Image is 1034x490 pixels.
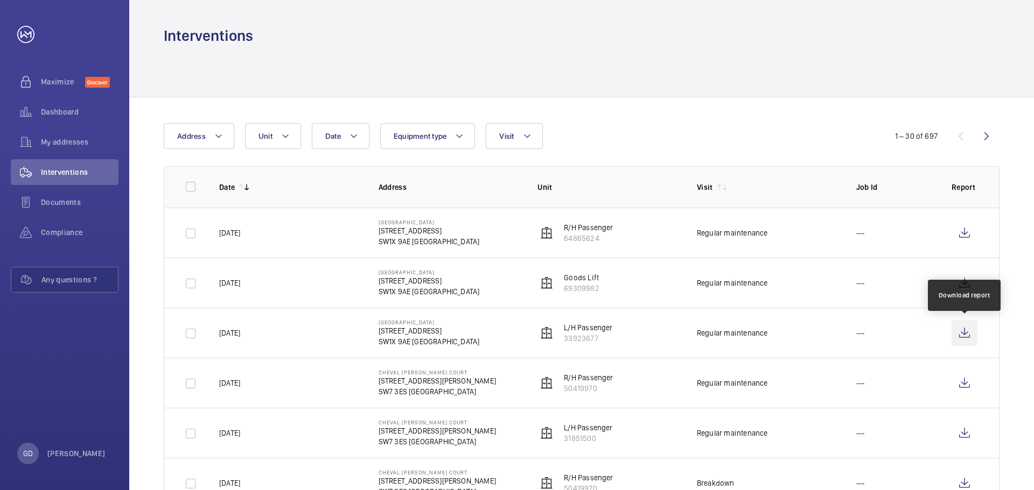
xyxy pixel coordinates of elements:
img: elevator.svg [540,226,553,239]
p: --- [856,378,865,388]
span: Date [325,132,341,140]
p: Report [952,182,977,193]
p: SW1X 9AE [GEOGRAPHIC_DATA] [379,236,480,247]
p: --- [856,428,865,438]
p: Job Id [856,182,934,193]
div: Breakdown [697,478,735,488]
p: [GEOGRAPHIC_DATA] [379,219,480,225]
img: elevator.svg [540,477,553,489]
p: SW7 3ES [GEOGRAPHIC_DATA] [379,386,496,397]
p: Cheval [PERSON_NAME] Court [379,419,496,425]
p: Visit [697,182,713,193]
p: Unit [537,182,680,193]
p: [STREET_ADDRESS] [379,325,480,336]
span: Unit [258,132,273,140]
p: Cheval [PERSON_NAME] Court [379,469,496,475]
p: L/H Passenger [564,422,612,433]
p: SW7 3ES [GEOGRAPHIC_DATA] [379,436,496,447]
p: [DATE] [219,428,240,438]
p: 50419970 [564,383,613,394]
button: Unit [245,123,301,149]
p: SW1X 9AE [GEOGRAPHIC_DATA] [379,286,480,297]
p: GD [23,448,33,459]
p: --- [856,328,865,338]
p: 64865624 [564,233,613,244]
div: Regular maintenance [697,428,767,438]
span: Any questions ? [41,274,118,285]
p: [GEOGRAPHIC_DATA] [379,319,480,325]
p: [GEOGRAPHIC_DATA] [379,269,480,275]
p: [STREET_ADDRESS][PERSON_NAME] [379,475,496,486]
span: Interventions [41,167,118,177]
p: [DATE] [219,278,240,288]
p: Cheval [PERSON_NAME] Court [379,369,496,375]
p: [STREET_ADDRESS][PERSON_NAME] [379,425,496,436]
span: Documents [41,197,118,208]
img: elevator.svg [540,377,553,389]
p: R/H Passenger [564,472,613,483]
p: L/H Passenger [564,322,612,333]
span: Discover [85,77,110,88]
p: --- [856,478,865,488]
button: Address [164,123,234,149]
div: Regular maintenance [697,228,767,238]
p: SW1X 9AE [GEOGRAPHIC_DATA] [379,336,480,347]
img: elevator.svg [540,276,553,289]
div: Regular maintenance [697,328,767,338]
button: Equipment type [380,123,476,149]
span: My addresses [41,137,118,147]
p: [STREET_ADDRESS][PERSON_NAME] [379,375,496,386]
p: --- [856,228,865,238]
span: Compliance [41,227,118,238]
img: elevator.svg [540,427,553,439]
p: 31851500 [564,433,612,444]
p: [STREET_ADDRESS] [379,225,480,236]
p: [DATE] [219,478,240,488]
span: Dashboard [41,106,118,117]
p: Address [379,182,521,193]
div: 1 – 30 of 697 [895,131,938,141]
span: Maximize [41,76,85,87]
span: Visit [499,132,514,140]
p: [DATE] [219,228,240,238]
button: Visit [486,123,542,149]
h1: Interventions [164,26,253,46]
p: [DATE] [219,328,240,338]
div: Regular maintenance [697,278,767,288]
p: R/H Passenger [564,222,613,233]
p: --- [856,278,865,288]
p: [DATE] [219,378,240,388]
p: [STREET_ADDRESS] [379,275,480,286]
span: Equipment type [394,132,447,140]
p: 33923677 [564,333,612,344]
p: [PERSON_NAME] [47,448,106,459]
p: Date [219,182,235,193]
button: Date [312,123,369,149]
p: 69309982 [564,283,599,294]
div: Download report [939,290,990,300]
p: R/H Passenger [564,372,613,383]
img: elevator.svg [540,326,553,339]
div: Regular maintenance [697,378,767,388]
p: Goods Lift [564,272,599,283]
span: Address [177,132,206,140]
